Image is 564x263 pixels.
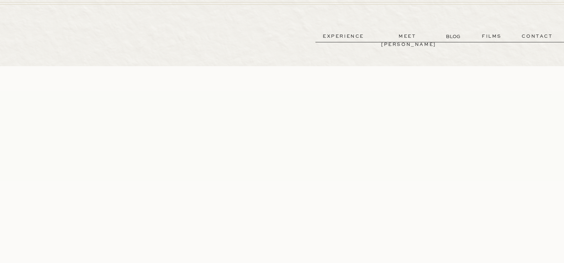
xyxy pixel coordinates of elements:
a: contact [512,32,563,41]
a: meet [PERSON_NAME] [381,32,434,41]
a: films [474,32,509,41]
a: BLOG [446,33,462,40]
a: experience [317,32,370,41]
